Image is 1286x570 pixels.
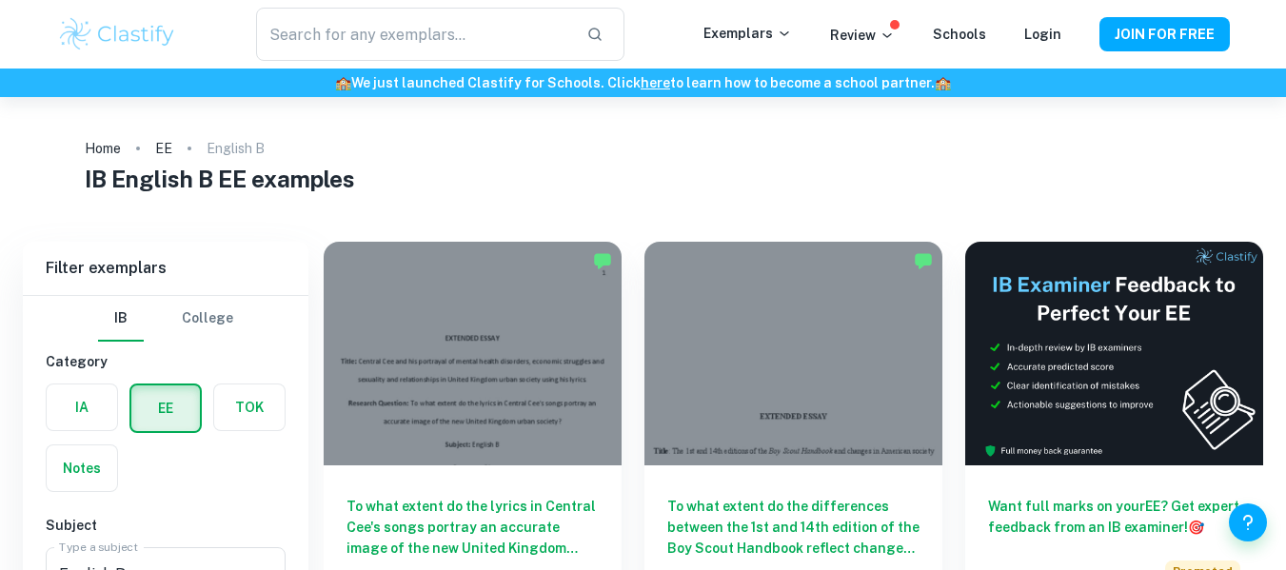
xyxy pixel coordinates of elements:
p: Review [830,25,895,46]
img: Marked [593,251,612,270]
h6: Want full marks on your EE ? Get expert feedback from an IB examiner! [988,496,1240,538]
button: EE [131,385,200,431]
h6: Category [46,351,286,372]
button: IB [98,296,144,342]
button: TOK [214,384,285,430]
a: Home [85,135,121,162]
button: Help and Feedback [1229,503,1267,541]
button: JOIN FOR FREE [1099,17,1230,51]
img: Marked [914,251,933,270]
input: Search for any exemplars... [256,8,570,61]
label: Type a subject [59,539,138,555]
p: Exemplars [703,23,792,44]
h6: To what extent do the lyrics in Central Cee's songs portray an accurate image of the new United K... [346,496,599,559]
button: College [182,296,233,342]
a: here [641,75,670,90]
span: 🎯 [1188,520,1204,535]
h6: Filter exemplars [23,242,308,295]
img: Thumbnail [965,242,1263,465]
h6: Subject [46,515,286,536]
div: Filter type choice [98,296,233,342]
h6: To what extent do the differences between the 1st and 14th edition of the Boy Scout Handbook refl... [667,496,920,559]
a: Login [1024,27,1061,42]
h6: We just launched Clastify for Schools. Click to learn how to become a school partner. [4,72,1282,93]
a: Schools [933,27,986,42]
span: 🏫 [335,75,351,90]
span: 🏫 [935,75,951,90]
h1: IB English B EE examples [85,162,1201,196]
button: IA [47,384,117,430]
p: English B [207,138,265,159]
img: Clastify logo [57,15,178,53]
a: EE [155,135,172,162]
button: Notes [47,445,117,491]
